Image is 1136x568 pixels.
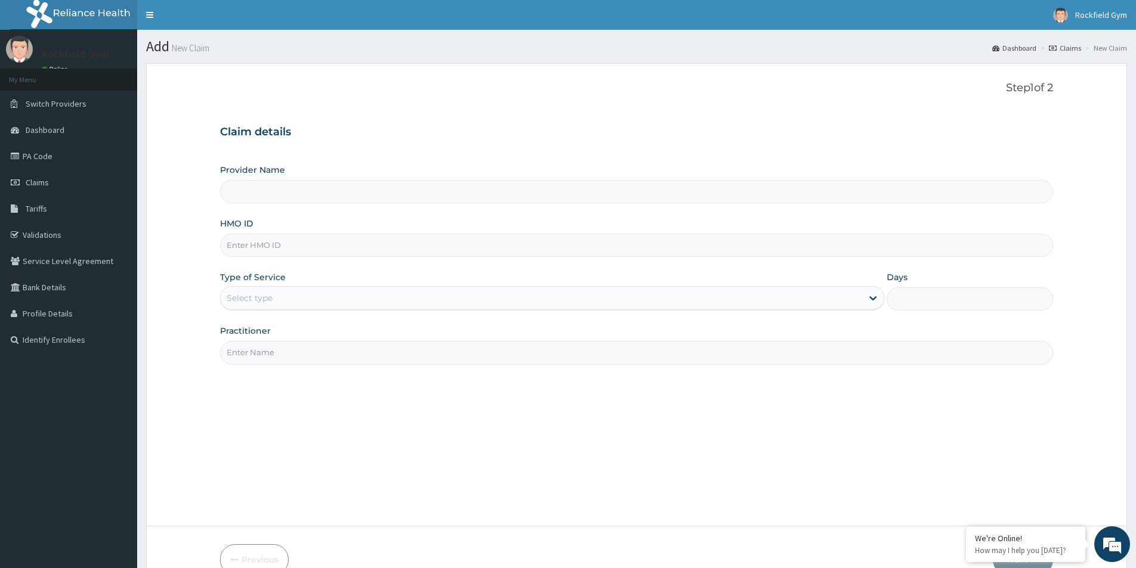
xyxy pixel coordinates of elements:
[975,533,1076,544] div: We're Online!
[1049,43,1081,53] a: Claims
[26,177,49,188] span: Claims
[220,234,1053,257] input: Enter HMO ID
[220,126,1053,139] h3: Claim details
[146,39,1127,54] h1: Add
[220,164,285,176] label: Provider Name
[220,325,271,337] label: Practitioner
[220,218,253,229] label: HMO ID
[887,271,908,283] label: Days
[1053,8,1068,23] img: User Image
[42,48,109,59] p: Rockfield Gym
[220,341,1053,364] input: Enter Name
[1075,10,1127,20] span: Rockfield Gym
[26,98,86,109] span: Switch Providers
[169,44,209,52] small: New Claim
[975,545,1076,555] p: How may I help you today?
[42,65,70,73] a: Online
[26,125,64,135] span: Dashboard
[220,271,286,283] label: Type of Service
[26,203,47,214] span: Tariffs
[1082,43,1127,53] li: New Claim
[227,292,273,304] div: Select type
[6,36,33,63] img: User Image
[992,43,1036,53] a: Dashboard
[220,82,1053,95] p: Step 1 of 2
